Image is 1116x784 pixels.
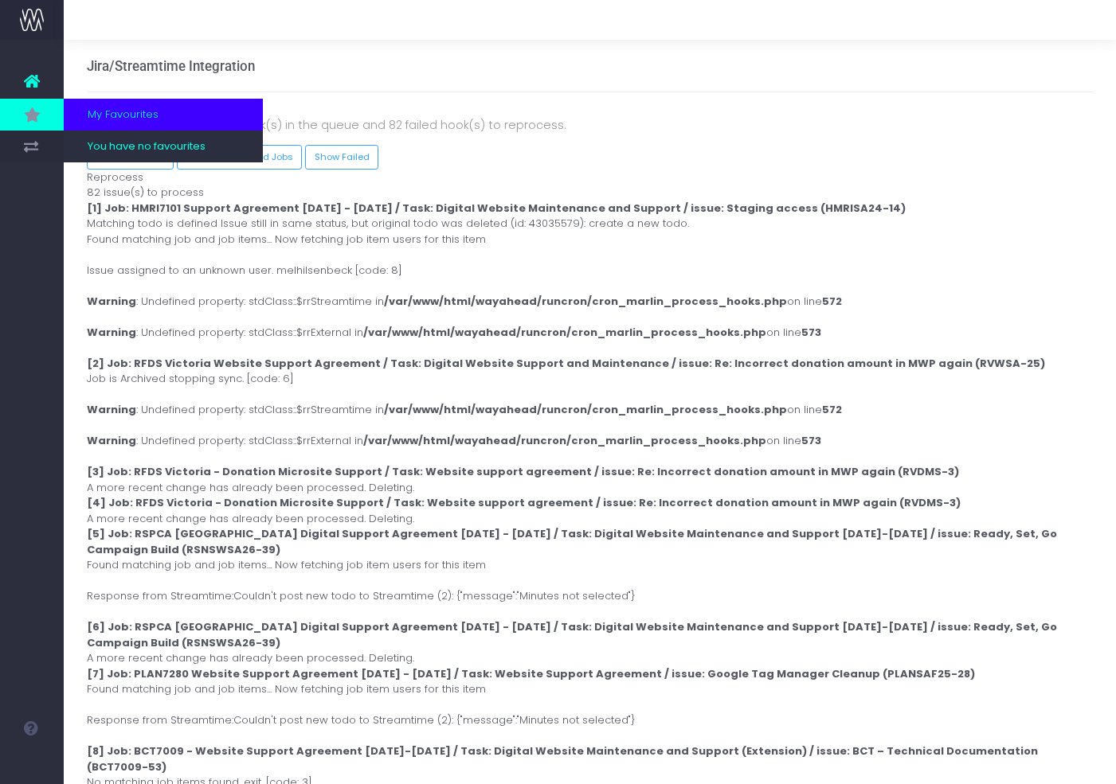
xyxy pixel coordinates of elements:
b: /var/www/html/wayahead/runcron/cron_marlin_process_hooks.php [363,433,766,448]
img: images/default_profile_image.png [20,752,44,776]
strong: [3] Job: RFDS Victoria - Donation Microsite Support / Task: Website support agreement / issue: Re... [87,464,959,479]
a: Show Failed [305,145,378,170]
b: Warning [87,433,136,448]
strong: [5] Job: RSPCA [GEOGRAPHIC_DATA] Digital Support Agreement [DATE] - [DATE] / Task: Digital Websit... [87,526,1057,557]
b: Warning [87,325,136,340]
b: /var/www/html/wayahead/runcron/cron_marlin_process_hooks.php [384,294,787,309]
h3: Jira/Streamtime Integration [87,58,255,74]
strong: [7] Job: PLAN7280 Website Support Agreement [DATE] - [DATE] / Task: Website Support Agreement / i... [87,666,975,681]
strong: [6] Job: RSPCA [GEOGRAPHIC_DATA] Digital Support Agreement [DATE] - [DATE] / Task: Digital Websit... [87,619,1057,650]
strong: [8] Job: BCT7009 - Website Support Agreement [DATE]-[DATE] / Task: Digital Website Maintenance an... [87,743,1038,774]
b: 573 [801,433,821,448]
strong: [1] Job: HMRI7101 Support Agreement [DATE] - [DATE] / Task: Digital Website Maintenance and Suppo... [87,201,906,216]
b: 572 [822,402,842,417]
b: /var/www/html/wayahead/runcron/cron_marlin_process_hooks.php [384,402,787,417]
b: Warning [87,402,136,417]
b: 572 [822,294,842,309]
strong: [4] Job: RFDS Victoria - Donation Microsite Support / Task: Website support agreement / issue: Re... [87,495,961,510]
b: Warning [87,294,136,309]
p: There are 0 unprocessed hook(s) in the queue and 82 failed hook(s) to reprocess. [87,115,1094,135]
strong: [2] Job: RFDS Victoria Website Support Agreement / Task: Digital Website Support and Maintenance ... [87,356,1045,371]
span: My Favourites [88,107,159,123]
b: /var/www/html/wayahead/runcron/cron_marlin_process_hooks.php [363,325,766,340]
b: 573 [801,325,821,340]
